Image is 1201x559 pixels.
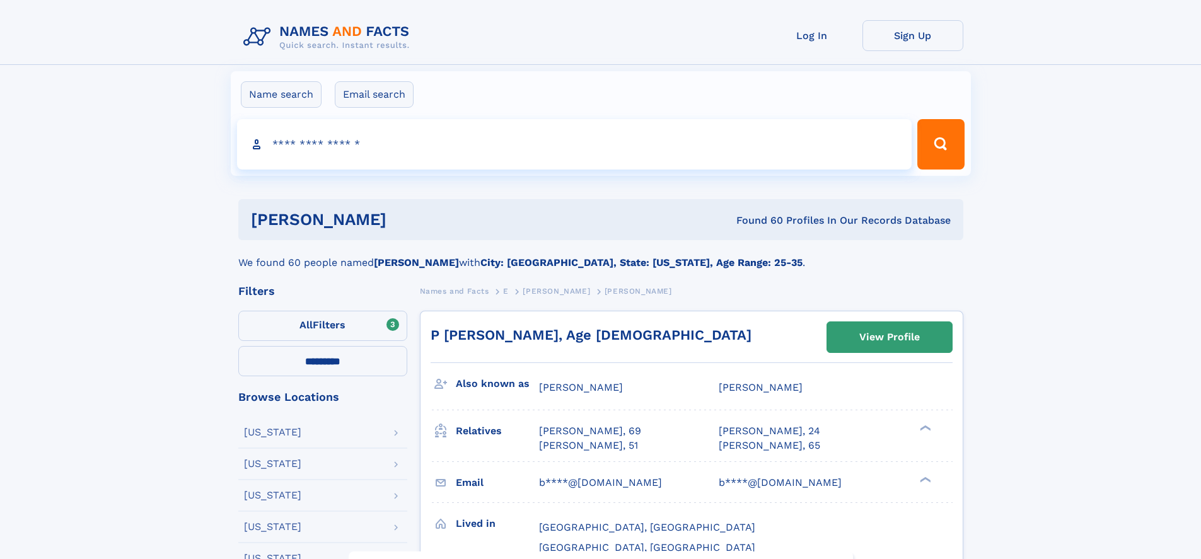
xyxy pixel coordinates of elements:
[561,214,951,228] div: Found 60 Profiles In Our Records Database
[244,522,301,532] div: [US_STATE]
[480,256,803,268] b: City: [GEOGRAPHIC_DATA], State: [US_STATE], Age Range: 25-35
[917,424,932,432] div: ❯
[762,20,862,51] a: Log In
[917,475,932,483] div: ❯
[539,439,638,452] a: [PERSON_NAME], 51
[335,81,414,108] label: Email search
[523,283,590,299] a: [PERSON_NAME]
[859,323,920,352] div: View Profile
[862,20,963,51] a: Sign Up
[539,521,755,533] span: [GEOGRAPHIC_DATA], [GEOGRAPHIC_DATA]
[251,212,562,228] h1: [PERSON_NAME]
[238,391,407,403] div: Browse Locations
[238,311,407,341] label: Filters
[539,424,641,438] a: [PERSON_NAME], 69
[299,319,313,331] span: All
[605,287,672,296] span: [PERSON_NAME]
[237,119,912,170] input: search input
[719,424,820,438] a: [PERSON_NAME], 24
[374,256,459,268] b: [PERSON_NAME]
[238,240,963,270] div: We found 60 people named with .
[503,283,509,299] a: E
[238,20,420,54] img: Logo Names and Facts
[456,420,539,442] h3: Relatives
[719,381,803,393] span: [PERSON_NAME]
[539,541,755,553] span: [GEOGRAPHIC_DATA], [GEOGRAPHIC_DATA]
[523,287,590,296] span: [PERSON_NAME]
[456,373,539,395] h3: Also known as
[456,472,539,493] h3: Email
[244,490,301,500] div: [US_STATE]
[431,327,751,343] a: P [PERSON_NAME], Age [DEMOGRAPHIC_DATA]
[827,322,952,352] a: View Profile
[420,283,489,299] a: Names and Facts
[456,513,539,534] h3: Lived in
[238,285,407,297] div: Filters
[539,381,623,393] span: [PERSON_NAME]
[719,439,820,452] a: [PERSON_NAME], 65
[244,459,301,469] div: [US_STATE]
[244,427,301,437] div: [US_STATE]
[241,81,322,108] label: Name search
[917,119,964,170] button: Search Button
[503,287,509,296] span: E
